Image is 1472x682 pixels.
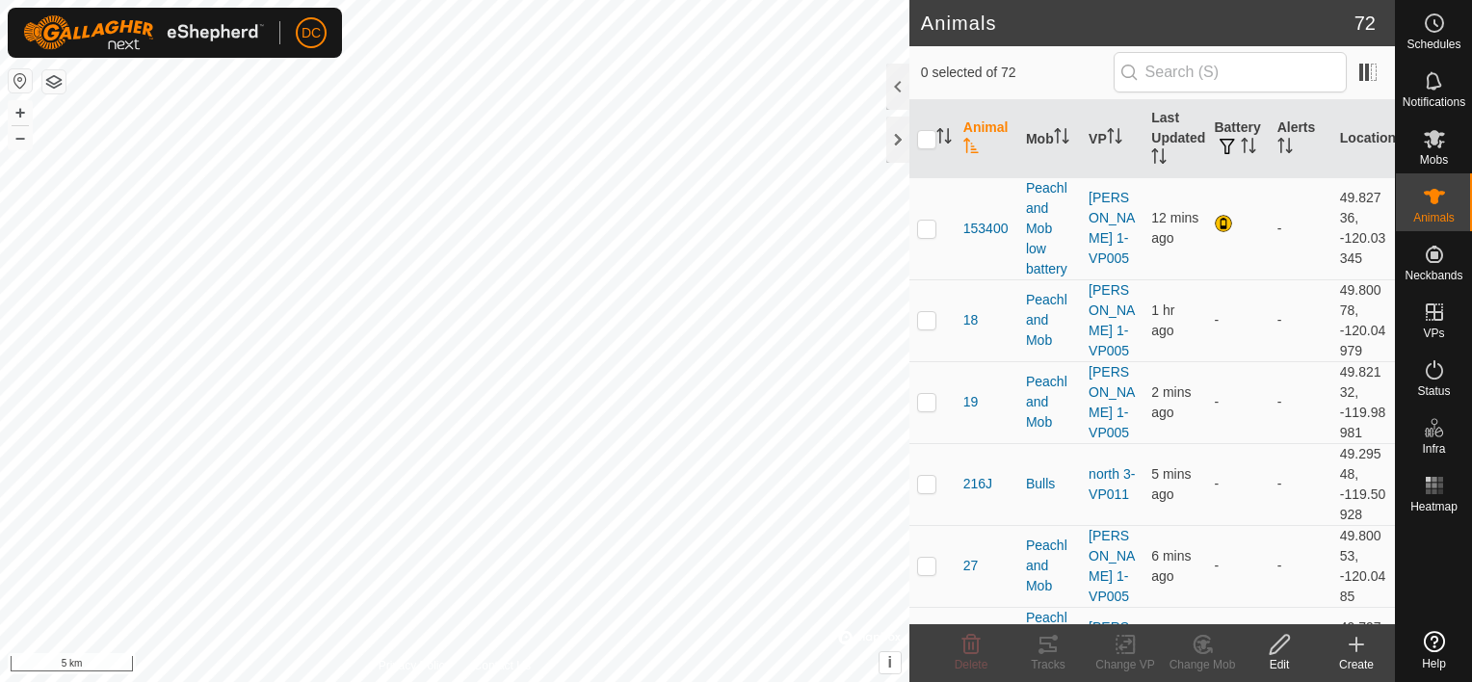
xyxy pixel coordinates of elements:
p-sorticon: Activate to sort [1054,131,1069,146]
a: [PERSON_NAME] 1-VP005 [1089,528,1135,604]
button: – [9,126,32,149]
a: Help [1396,623,1472,677]
img: Gallagher Logo [23,15,264,50]
th: Location [1332,100,1395,178]
div: Peachland Mob [1026,372,1073,433]
p-sorticon: Activate to sort [1241,141,1256,156]
th: Alerts [1270,100,1332,178]
span: 18 [963,310,979,330]
span: DC [302,23,321,43]
span: Infra [1422,443,1445,455]
a: Contact Us [474,657,531,674]
td: - [1270,525,1332,607]
button: Reset Map [9,69,32,92]
span: i [888,654,892,670]
span: 27 [963,556,979,576]
div: Change Mob [1164,656,1241,673]
td: - [1206,443,1269,525]
span: Neckbands [1405,270,1462,281]
a: [PERSON_NAME] 1-VP005 [1089,190,1135,266]
a: Privacy Policy [379,657,451,674]
td: - [1206,279,1269,361]
td: 49.29548, -119.50928 [1332,443,1395,525]
th: Last Updated [1143,100,1206,178]
span: 153400 [963,219,1009,239]
div: Peachland Mob low battery [1026,178,1073,279]
span: Status [1417,385,1450,397]
div: Create [1318,656,1395,673]
span: Notifications [1403,96,1465,108]
span: Heatmap [1410,501,1458,512]
td: - [1206,525,1269,607]
h2: Animals [921,12,1354,35]
a: north 3-VP011 [1089,466,1135,502]
div: Tracks [1010,656,1087,673]
span: 27 Sept 2025, 9:52 am [1151,384,1191,420]
div: Bulls [1026,474,1073,494]
p-sorticon: Activate to sort [1107,131,1122,146]
button: + [9,101,32,124]
td: 49.80078, -120.04979 [1332,279,1395,361]
button: Map Layers [42,70,66,93]
a: [PERSON_NAME] 1-VP005 [1089,364,1135,440]
td: - [1270,361,1332,443]
span: 0 selected of 72 [921,63,1114,83]
th: VP [1081,100,1143,178]
button: i [880,652,901,673]
td: - [1206,361,1269,443]
span: 72 [1354,9,1376,38]
th: Mob [1018,100,1081,178]
span: 27 Sept 2025, 7:57 am [1151,302,1174,338]
p-sorticon: Activate to sort [936,131,952,146]
span: 216J [963,474,992,494]
span: Mobs [1420,154,1448,166]
p-sorticon: Activate to sort [1151,151,1167,167]
p-sorticon: Activate to sort [963,141,979,156]
span: 19 [963,392,979,412]
td: - [1270,443,1332,525]
div: Peachland Mob [1026,536,1073,596]
td: 49.82736, -120.03345 [1332,177,1395,279]
span: 27 Sept 2025, 9:42 am [1151,210,1198,246]
td: - [1270,279,1332,361]
span: Help [1422,658,1446,669]
div: Edit [1241,656,1318,673]
span: Schedules [1406,39,1460,50]
th: Animal [956,100,1018,178]
span: Delete [955,658,988,671]
span: Animals [1413,212,1455,223]
td: 49.80053, -120.0485 [1332,525,1395,607]
th: Battery [1206,100,1269,178]
p-sorticon: Activate to sort [1277,141,1293,156]
a: [PERSON_NAME] 1-VP005 [1089,282,1135,358]
input: Search (S) [1114,52,1347,92]
div: Peachland Mob [1026,290,1073,351]
div: Change VP [1087,656,1164,673]
span: 27 Sept 2025, 9:48 am [1151,548,1191,584]
td: 49.82132, -119.98981 [1332,361,1395,443]
span: VPs [1423,328,1444,339]
td: - [1270,177,1332,279]
span: 27 Sept 2025, 9:49 am [1151,466,1191,502]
